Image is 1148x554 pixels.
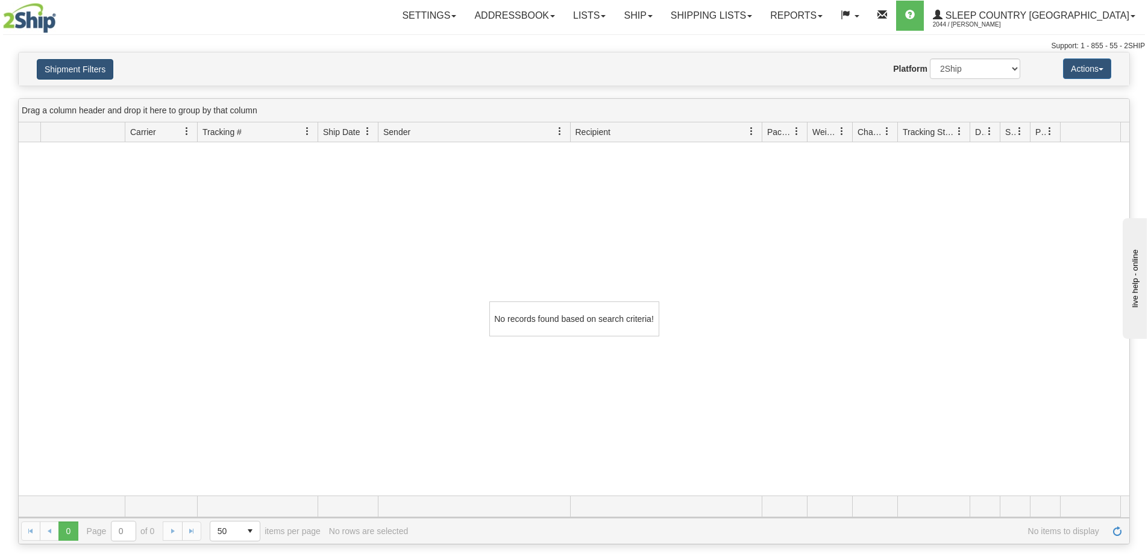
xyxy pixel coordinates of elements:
[949,121,970,142] a: Tracking Status filter column settings
[210,521,260,541] span: Page sizes drop down
[943,10,1129,20] span: Sleep Country [GEOGRAPHIC_DATA]
[465,1,564,31] a: Addressbook
[297,121,318,142] a: Tracking # filter column settings
[19,99,1129,122] div: grid grouping header
[786,121,807,142] a: Packages filter column settings
[218,525,233,537] span: 50
[1040,121,1060,142] a: Pickup Status filter column settings
[877,121,897,142] a: Charge filter column settings
[767,126,792,138] span: Packages
[979,121,1000,142] a: Delivery Status filter column settings
[323,126,360,138] span: Ship Date
[210,521,321,541] span: items per page
[761,1,832,31] a: Reports
[489,301,659,336] div: No records found based on search criteria!
[975,126,985,138] span: Delivery Status
[416,526,1099,536] span: No items to display
[87,521,155,541] span: Page of 0
[130,126,156,138] span: Carrier
[3,3,56,33] img: logo2044.jpg
[615,1,661,31] a: Ship
[741,121,762,142] a: Recipient filter column settings
[1009,121,1030,142] a: Shipment Issues filter column settings
[383,126,410,138] span: Sender
[1035,126,1046,138] span: Pickup Status
[933,19,1023,31] span: 2044 / [PERSON_NAME]
[58,521,78,541] span: Page 0
[393,1,465,31] a: Settings
[37,59,113,80] button: Shipment Filters
[858,126,883,138] span: Charge
[576,126,610,138] span: Recipient
[1108,521,1127,541] a: Refresh
[202,126,242,138] span: Tracking #
[812,126,838,138] span: Weight
[3,41,1145,51] div: Support: 1 - 855 - 55 - 2SHIP
[177,121,197,142] a: Carrier filter column settings
[1063,58,1111,79] button: Actions
[662,1,761,31] a: Shipping lists
[893,63,927,75] label: Platform
[240,521,260,541] span: select
[1005,126,1015,138] span: Shipment Issues
[1120,215,1147,338] iframe: chat widget
[550,121,570,142] a: Sender filter column settings
[329,526,409,536] div: No rows are selected
[832,121,852,142] a: Weight filter column settings
[564,1,615,31] a: Lists
[924,1,1144,31] a: Sleep Country [GEOGRAPHIC_DATA] 2044 / [PERSON_NAME]
[357,121,378,142] a: Ship Date filter column settings
[903,126,955,138] span: Tracking Status
[9,10,111,19] div: live help - online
